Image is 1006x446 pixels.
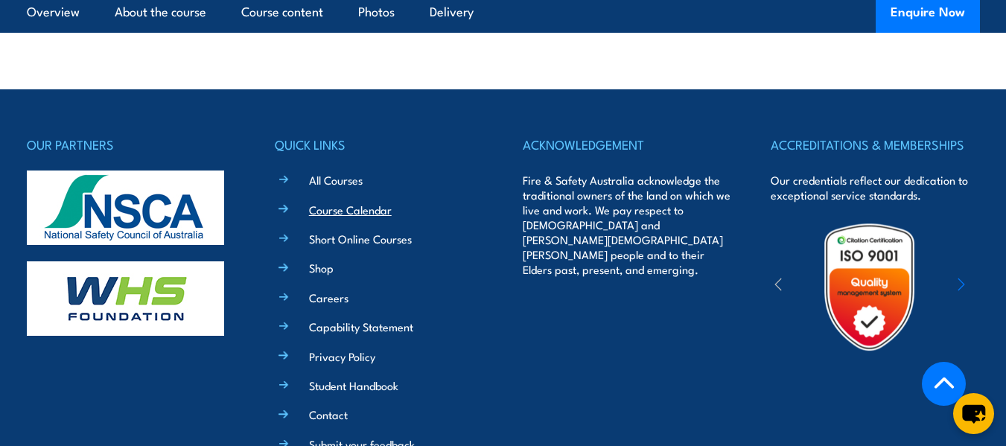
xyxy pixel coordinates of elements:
[309,231,412,246] a: Short Online Courses
[523,134,731,155] h4: ACKNOWLEDGEMENT
[771,173,979,203] p: Our credentials reflect our dedication to exceptional service standards.
[309,290,348,305] a: Careers
[804,222,935,352] img: Untitled design (19)
[27,134,235,155] h4: OUR PARTNERS
[523,173,731,277] p: Fire & Safety Australia acknowledge the traditional owners of the land on which we live and work....
[309,348,375,364] a: Privacy Policy
[309,407,348,422] a: Contact
[275,134,483,155] h4: QUICK LINKS
[953,393,994,434] button: chat-button
[771,134,979,155] h4: ACCREDITATIONS & MEMBERSHIPS
[27,171,224,245] img: nsca-logo-footer
[309,172,363,188] a: All Courses
[309,260,334,275] a: Shop
[309,319,413,334] a: Capability Statement
[309,377,398,393] a: Student Handbook
[309,202,392,217] a: Course Calendar
[27,261,224,336] img: whs-logo-footer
